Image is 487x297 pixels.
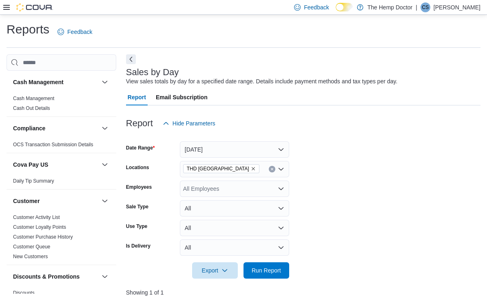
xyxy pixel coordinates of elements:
[100,77,110,87] button: Cash Management
[278,166,284,172] button: Open list of options
[100,272,110,281] button: Discounts & Promotions
[13,197,98,205] button: Customer
[367,2,412,12] p: The Hemp Doctor
[13,272,98,281] button: Discounts & Promotions
[7,21,49,38] h1: Reports
[13,78,64,86] h3: Cash Management
[434,2,480,12] p: [PERSON_NAME]
[126,77,398,86] div: View sales totals by day for a specified date range. Details include payment methods and tax type...
[416,2,417,12] p: |
[13,234,73,240] a: Customer Purchase History
[126,243,151,249] label: Is Delivery
[180,200,289,217] button: All
[336,3,353,11] input: Dark Mode
[54,24,95,40] a: Feedback
[16,3,53,11] img: Cova
[126,118,153,128] h3: Report
[13,78,98,86] button: Cash Management
[13,96,54,101] a: Cash Management
[13,244,50,250] a: Customer Queue
[252,266,281,275] span: Run Report
[126,67,179,77] h3: Sales by Day
[251,166,256,171] button: Remove THD Mooresville from selection in this group
[7,140,116,153] div: Compliance
[13,124,98,132] button: Compliance
[100,196,110,206] button: Customer
[180,220,289,236] button: All
[67,28,92,36] span: Feedback
[421,2,430,12] div: Cindy Shade
[304,3,329,11] span: Feedback
[159,115,219,132] button: Hide Parameters
[13,161,98,169] button: Cova Pay US
[156,89,208,105] span: Email Subscription
[13,105,50,111] a: Cash Out Details
[180,141,289,158] button: [DATE]
[126,223,147,230] label: Use Type
[243,262,289,279] button: Run Report
[7,176,116,189] div: Cova Pay US
[187,165,249,173] span: THD [GEOGRAPHIC_DATA]
[126,164,149,171] label: Locations
[180,239,289,256] button: All
[13,142,93,147] a: OCS Transaction Submission Details
[13,124,45,132] h3: Compliance
[173,119,215,127] span: Hide Parameters
[7,94,116,116] div: Cash Management
[126,54,136,64] button: Next
[197,262,233,279] span: Export
[269,166,275,172] button: Clear input
[126,145,155,151] label: Date Range
[128,89,146,105] span: Report
[13,161,48,169] h3: Cova Pay US
[7,212,116,265] div: Customer
[126,184,152,190] label: Employees
[192,262,238,279] button: Export
[100,123,110,133] button: Compliance
[126,203,148,210] label: Sale Type
[422,2,429,12] span: CS
[13,254,48,259] a: New Customers
[126,288,480,297] p: Showing 1 of 1
[183,164,259,173] span: THD Mooresville
[13,214,60,220] a: Customer Activity List
[278,185,284,192] button: Open list of options
[13,197,40,205] h3: Customer
[13,178,54,184] a: Daily Tip Summary
[13,272,80,281] h3: Discounts & Promotions
[13,290,35,296] a: Discounts
[100,160,110,170] button: Cova Pay US
[13,224,66,230] a: Customer Loyalty Points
